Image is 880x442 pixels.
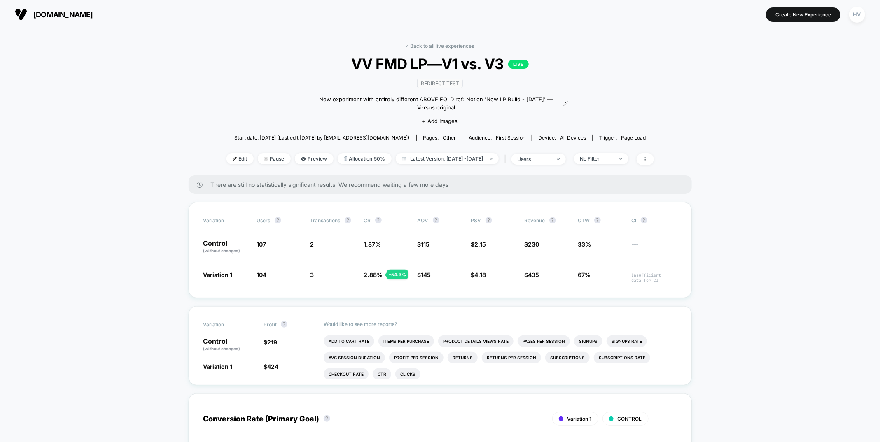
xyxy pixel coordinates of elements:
[267,339,277,346] span: 219
[257,217,271,223] span: users
[378,335,434,347] li: Items Per Purchase
[12,8,96,21] button: [DOMAIN_NAME]
[203,248,240,253] span: (without changes)
[607,335,647,347] li: Signups Rate
[281,321,287,328] button: ?
[438,335,514,347] li: Product Details Views Rate
[344,156,347,161] img: rebalance
[560,135,586,141] span: all devices
[433,217,439,223] button: ?
[324,415,330,422] button: ?
[448,352,478,363] li: Returns
[632,242,677,254] span: ---
[518,156,551,162] div: users
[632,272,677,283] span: Insufficient data for CI
[418,271,431,278] span: $
[264,339,277,346] span: $
[402,157,406,161] img: calendar
[443,135,456,141] span: other
[310,271,314,278] span: 3
[310,217,341,223] span: Transactions
[574,335,602,347] li: Signups
[528,271,539,278] span: 435
[324,368,369,380] li: Checkout Rate
[578,271,591,278] span: 67%
[621,135,646,141] span: Page Load
[545,352,590,363] li: Subscriptions
[418,217,429,223] span: AOV
[258,153,291,164] span: Pause
[338,153,392,164] span: Allocation: 50%
[594,217,601,223] button: ?
[324,321,677,327] p: Would like to see more reports?
[310,241,314,248] span: 2
[345,217,351,223] button: ?
[632,217,677,223] span: CI
[295,153,334,164] span: Preview
[525,271,539,278] span: $
[264,363,278,370] span: $
[257,271,267,278] span: 104
[578,241,591,248] span: 33%
[528,241,539,248] span: 230
[324,335,374,347] li: Add To Cart Rate
[226,153,254,164] span: Edit
[847,6,868,23] button: HV
[471,217,481,223] span: PSV
[518,335,570,347] li: Pages Per Session
[373,368,391,380] li: Ctr
[482,352,541,363] li: Returns Per Session
[203,363,233,370] span: Variation 1
[525,241,539,248] span: $
[417,79,463,88] span: Redirect Test
[406,43,474,49] a: < Back to all live experiences
[766,7,840,22] button: Create New Experience
[33,10,93,19] span: [DOMAIN_NAME]
[618,416,642,422] span: CONTROL
[387,270,408,279] div: + 54.3 %
[211,181,675,188] span: There are still no statistically significant results. We recommend waiting a few more days
[389,352,444,363] li: Profit Per Session
[418,241,430,248] span: $
[203,240,249,254] p: Control
[599,135,646,141] div: Trigger:
[525,217,545,223] span: Revenue
[312,95,560,112] span: New experiment with entirely different ABOVE FOLD ref: Notion 'New LP Build - [DATE]' — Versus or...
[233,157,237,161] img: edit
[486,217,492,223] button: ?
[578,217,623,223] span: OTW
[849,7,865,23] div: HV
[641,217,647,223] button: ?
[619,158,622,160] img: end
[275,217,281,223] button: ?
[203,346,240,351] span: (without changes)
[364,217,371,223] span: CR
[508,60,529,69] p: LIVE
[580,156,613,162] div: No Filter
[503,153,511,165] span: |
[396,153,499,164] span: Latest Version: [DATE] - [DATE]
[557,158,560,160] img: end
[490,158,493,160] img: end
[475,271,486,278] span: 4.18
[234,135,409,141] span: Start date: [DATE] (Last edit [DATE] by [EMAIL_ADDRESS][DOMAIN_NAME])
[375,217,382,223] button: ?
[423,135,456,141] div: Pages:
[257,241,266,248] span: 107
[421,271,431,278] span: 145
[15,8,27,21] img: Visually logo
[471,241,486,248] span: $
[395,368,420,380] li: Clicks
[364,241,381,248] span: 1.87 %
[422,118,458,124] span: + Add Images
[475,241,486,248] span: 2.15
[247,55,632,72] span: VV FMD LP—V1 vs. V3
[421,241,430,248] span: 115
[203,338,255,352] p: Control
[549,217,556,223] button: ?
[264,157,268,161] img: end
[203,321,249,328] span: Variation
[532,135,592,141] span: Device:
[567,416,592,422] span: Variation 1
[324,352,385,363] li: Avg Session Duration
